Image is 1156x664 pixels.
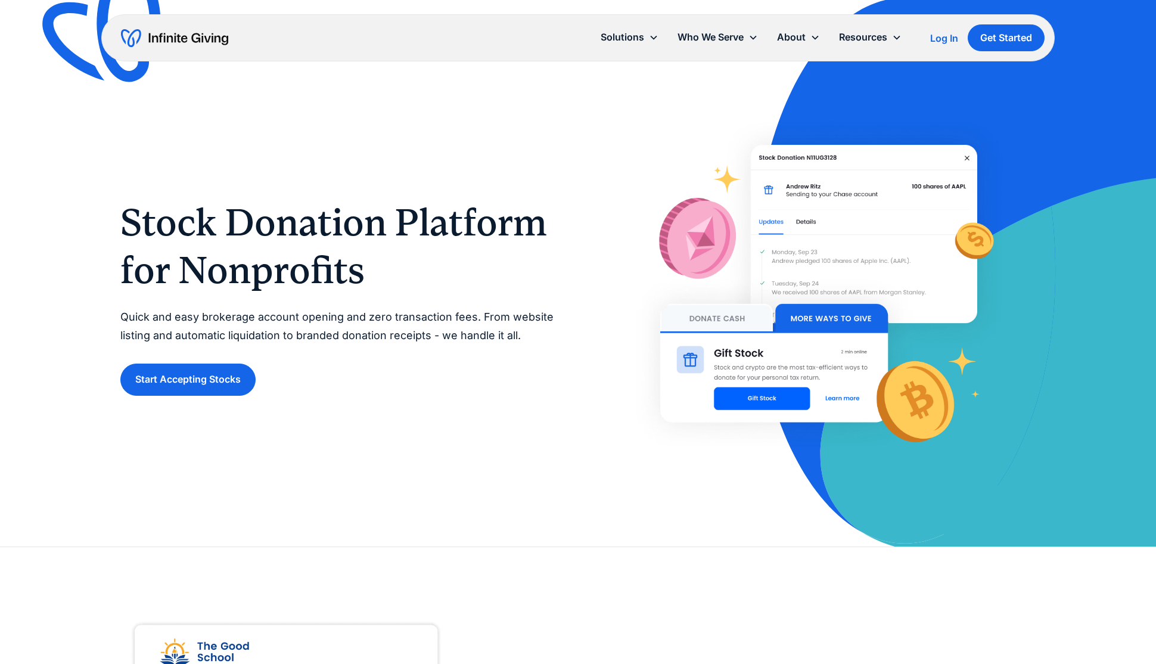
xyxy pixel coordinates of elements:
img: With Infinite Giving’s stock donation platform, it’s easy for donors to give stock to your nonpro... [630,114,1007,480]
p: Quick and easy brokerage account opening and zero transaction fees. From website listing and auto... [120,308,554,345]
div: Log In [930,33,958,43]
a: Start Accepting Stocks [120,364,256,395]
div: Who We Serve [678,29,744,45]
a: Log In [930,31,958,45]
a: home [121,29,228,48]
div: Resources [839,29,887,45]
div: Resources [829,24,911,50]
div: Solutions [601,29,644,45]
div: About [777,29,806,45]
div: Who We Serve [668,24,767,50]
div: Solutions [591,24,668,50]
div: About [767,24,829,50]
h1: Stock Donation Platform for Nonprofits [120,198,554,294]
a: Get Started [968,24,1045,51]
